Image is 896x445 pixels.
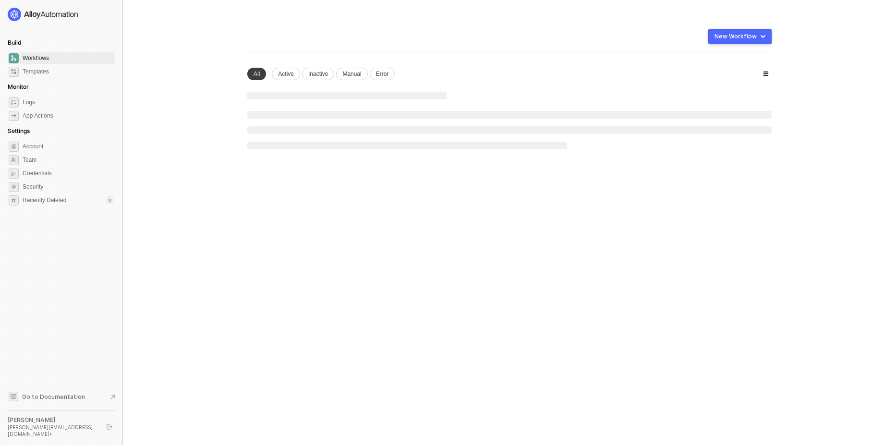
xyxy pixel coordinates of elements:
[336,68,367,80] div: Manual
[247,68,266,80] div: All
[302,68,334,80] div: Inactive
[23,196,66,204] span: Recently Deleted
[23,181,113,192] span: Security
[108,392,118,402] span: document-arrow
[9,97,19,108] span: icon-logs
[9,111,19,121] span: icon-app-actions
[8,39,21,46] span: Build
[272,68,300,80] div: Active
[8,391,115,402] a: Knowledge Base
[714,33,757,40] div: New Workflow
[8,8,115,21] a: logo
[9,182,19,192] span: security
[9,195,19,205] span: settings
[9,168,19,179] span: credentials
[23,96,113,108] span: Logs
[8,127,30,134] span: Settings
[23,141,113,152] span: Account
[23,112,53,120] div: App Actions
[22,393,85,401] span: Go to Documentation
[23,154,113,166] span: Team
[8,83,29,90] span: Monitor
[9,392,18,401] span: documentation
[107,424,112,430] span: logout
[9,142,19,152] span: settings
[8,416,98,424] div: [PERSON_NAME]
[9,53,19,63] span: dashboard
[370,68,395,80] div: Error
[8,424,98,437] div: [PERSON_NAME][EMAIL_ADDRESS][DOMAIN_NAME] •
[9,155,19,165] span: team
[708,29,772,44] button: New Workflow
[23,52,113,64] span: Workflows
[23,66,113,77] span: Templates
[107,196,113,204] div: 0
[9,67,19,77] span: marketplace
[23,168,113,179] span: Credentials
[8,8,79,21] img: logo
